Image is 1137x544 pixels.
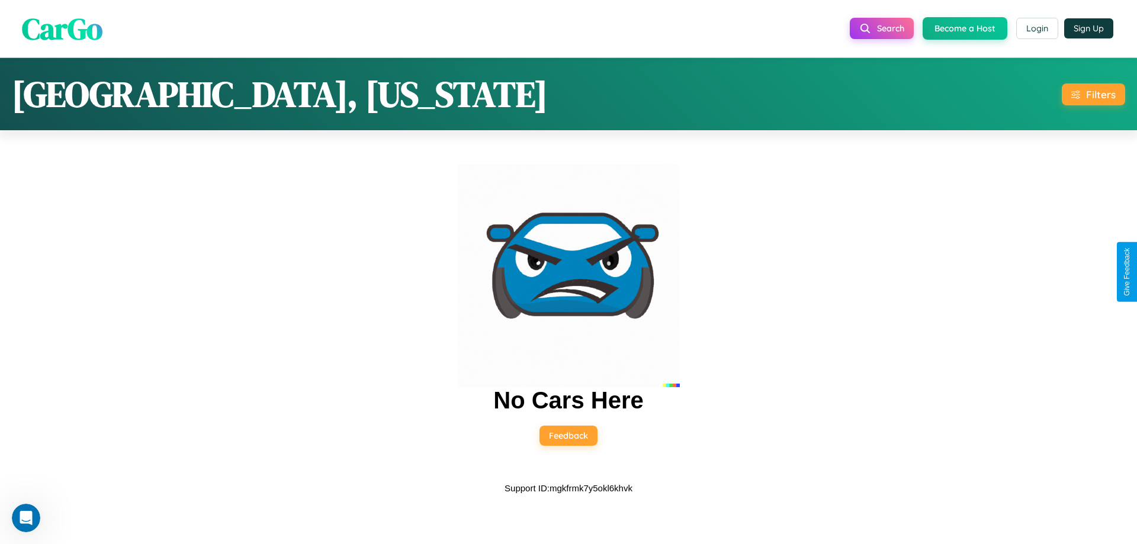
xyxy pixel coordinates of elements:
h2: No Cars Here [493,387,643,414]
img: car [457,165,680,387]
span: Search [877,23,904,34]
button: Search [850,18,914,39]
button: Sign Up [1064,18,1113,38]
span: CarGo [22,8,102,49]
button: Become a Host [923,17,1007,40]
p: Support ID: mgkfrmk7y5okl6khvk [505,480,632,496]
div: Give Feedback [1123,248,1131,296]
button: Filters [1062,83,1125,105]
button: Login [1016,18,1058,39]
iframe: Intercom live chat [12,504,40,532]
h1: [GEOGRAPHIC_DATA], [US_STATE] [12,70,548,118]
button: Feedback [539,426,598,446]
div: Filters [1086,88,1116,101]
